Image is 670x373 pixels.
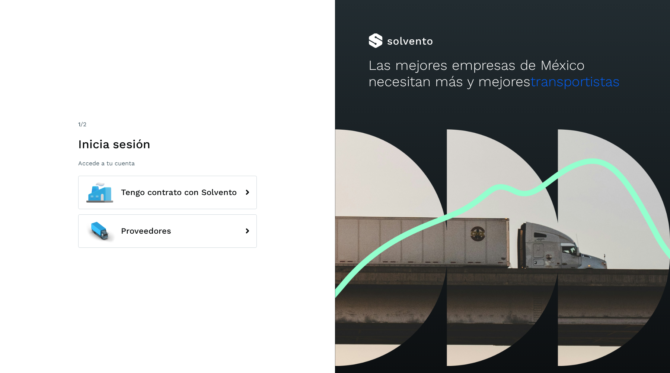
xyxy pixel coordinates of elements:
[78,176,257,209] button: Tengo contrato con Solvento
[78,121,80,128] span: 1
[530,74,620,90] span: transportistas
[78,214,257,248] button: Proveedores
[78,120,257,129] div: /2
[78,137,257,151] h1: Inicia sesión
[78,160,257,167] p: Accede a tu cuenta
[121,188,237,197] span: Tengo contrato con Solvento
[368,57,636,90] h2: Las mejores empresas de México necesitan más y mejores
[121,227,171,236] span: Proveedores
